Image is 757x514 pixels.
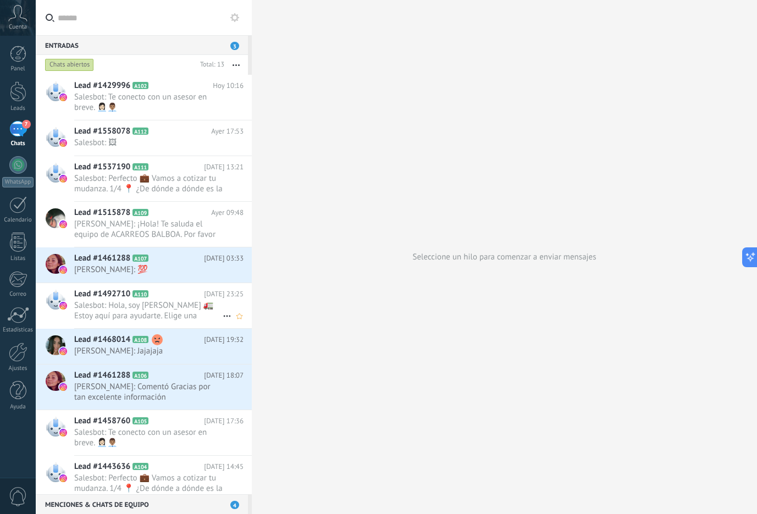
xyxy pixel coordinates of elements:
[74,207,130,218] span: Lead #1515878
[74,137,223,148] span: Salesbot: 🖼
[204,162,244,173] span: [DATE] 13:21
[132,255,148,262] span: A107
[59,139,67,147] img: instagram.svg
[36,494,248,514] div: Menciones & Chats de equipo
[59,93,67,101] img: instagram.svg
[230,501,239,509] span: 4
[211,126,244,137] span: Ayer 17:53
[2,105,34,112] div: Leads
[132,209,148,216] span: A109
[74,264,223,275] span: [PERSON_NAME]: 💯
[36,35,248,55] div: Entradas
[74,253,130,264] span: Lead #1461288
[224,55,248,75] button: Más
[74,92,223,113] span: Salesbot: Te conecto con un asesor en breve. 👩🏻‍💼👨🏽‍💼
[74,334,130,345] span: Lead #1468014
[36,364,252,410] a: Lead #1461288 A106 [DATE] 18:07 [PERSON_NAME]: Comentó Gracias por tan excelente información
[36,75,252,120] a: Lead #1429996 A102 Hoy 10:16 Salesbot: Te conecto con un asesor en breve. 👩🏻‍💼👨🏽‍💼
[74,162,130,173] span: Lead #1537190
[59,302,67,309] img: instagram.svg
[2,327,34,334] div: Estadísticas
[132,163,148,170] span: A111
[2,404,34,411] div: Ayuda
[2,365,34,372] div: Ajustes
[36,247,252,283] a: Lead #1461288 A107 [DATE] 03:33 [PERSON_NAME]: 💯
[2,291,34,298] div: Correo
[2,65,34,73] div: Panel
[59,474,67,482] img: instagram.svg
[36,120,252,156] a: Lead #1558078 A112 Ayer 17:53 Salesbot: 🖼
[36,156,252,201] a: Lead #1537190 A111 [DATE] 13:21 Salesbot: Perfecto 💼 Vamos a cotizar tu mudanza. 1/4 📍 ¿De dónde ...
[132,417,148,424] span: A105
[2,140,34,147] div: Chats
[59,266,67,274] img: instagram.svg
[132,463,148,470] span: A104
[132,290,148,297] span: A110
[2,255,34,262] div: Listas
[74,219,223,240] span: [PERSON_NAME]: ¡Hola! Te saluda el equipo de ACARREOS BALBOA. Por favor déjanos tu número de What...
[204,461,244,472] span: [DATE] 14:45
[36,410,252,455] a: Lead #1458760 A105 [DATE] 17:36 Salesbot: Te conecto con un asesor en breve. 👩🏻‍💼👨🏽‍💼
[230,42,239,50] span: 3
[22,120,31,129] span: 7
[74,173,223,194] span: Salesbot: Perfecto 💼 Vamos a cotizar tu mudanza. 1/4 📍 ¿De dónde a dónde es la mudanza? (envíame ...
[45,58,94,71] div: Chats abiertos
[36,456,252,501] a: Lead #1443636 A104 [DATE] 14:45 Salesbot: Perfecto 💼 Vamos a cotizar tu mudanza. 1/4 📍 ¿De dónde ...
[2,177,34,187] div: WhatsApp
[132,336,148,343] span: A108
[74,370,130,381] span: Lead #1461288
[74,473,223,494] span: Salesbot: Perfecto 💼 Vamos a cotizar tu mudanza. 1/4 📍 ¿De dónde a dónde es la mudanza? (envíame ...
[204,253,244,264] span: [DATE] 03:33
[74,300,223,321] span: Salesbot: Hola, soy [PERSON_NAME] 🚛 Estoy aquí para ayudarte. Elige una opción: 1️⃣ Cotizar mudan...
[74,126,130,137] span: Lead #1558078
[196,59,224,70] div: Total: 13
[36,329,252,364] a: Lead #1468014 A108 [DATE] 19:32 [PERSON_NAME]: Jajajaja
[213,80,244,91] span: Hoy 10:16
[74,427,223,448] span: Salesbot: Te conecto con un asesor en breve. 👩🏻‍💼👨🏽‍💼
[74,416,130,427] span: Lead #1458760
[204,370,244,381] span: [DATE] 18:07
[74,382,223,402] span: [PERSON_NAME]: Comentó Gracias por tan excelente información
[59,383,67,391] img: instagram.svg
[204,289,244,300] span: [DATE] 23:25
[59,347,67,355] img: instagram.svg
[9,24,27,31] span: Cuenta
[74,346,223,356] span: [PERSON_NAME]: Jajajaja
[59,220,67,228] img: instagram.svg
[74,461,130,472] span: Lead #1443636
[132,372,148,379] span: A106
[204,334,244,345] span: [DATE] 19:32
[59,429,67,436] img: instagram.svg
[2,217,34,224] div: Calendario
[36,202,252,247] a: Lead #1515878 A109 Ayer 09:48 [PERSON_NAME]: ¡Hola! Te saluda el equipo de ACARREOS BALBOA. Por f...
[211,207,244,218] span: Ayer 09:48
[132,82,148,89] span: A102
[74,289,130,300] span: Lead #1492710
[36,283,252,328] a: Lead #1492710 A110 [DATE] 23:25 Salesbot: Hola, soy [PERSON_NAME] 🚛 Estoy aquí para ayudarte. Eli...
[74,80,130,91] span: Lead #1429996
[59,175,67,183] img: instagram.svg
[132,128,148,135] span: A112
[204,416,244,427] span: [DATE] 17:36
